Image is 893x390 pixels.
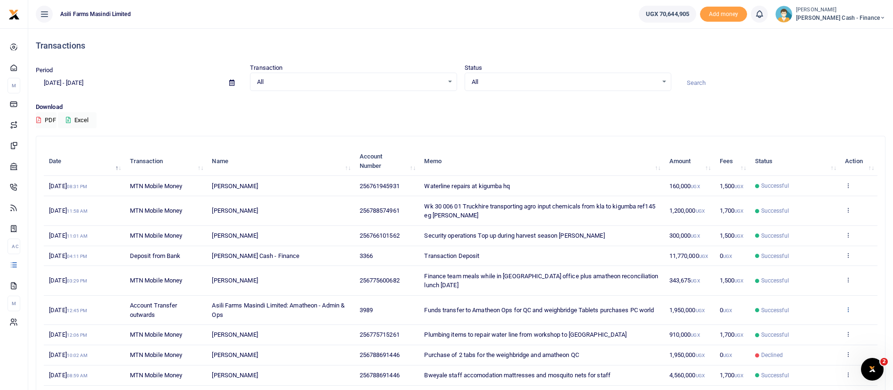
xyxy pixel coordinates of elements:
small: UGX [734,332,743,338]
span: 1,500 [720,183,744,190]
th: Account Number: activate to sort column ascending [354,147,419,176]
span: MTN Mobile Money [130,232,183,239]
span: [DATE] [49,232,88,239]
th: Name: activate to sort column ascending [207,147,354,176]
button: PDF [36,112,56,128]
small: UGX [734,278,743,283]
th: Date: activate to sort column descending [44,147,125,176]
input: select period [36,75,222,91]
span: Successful [761,252,789,260]
span: Asili Farms Masindi Limited: Amatheon - Admin & Ops [212,302,345,318]
small: UGX [691,332,700,338]
span: 1,950,000 [669,351,705,358]
small: 11:01 AM [67,233,88,239]
input: Search [679,75,885,91]
span: [DATE] [49,331,87,338]
span: Finance team meals while in [GEOGRAPHIC_DATA] office plus amatheon reconciliation lunch [DATE] [424,273,658,289]
span: Successful [761,371,789,380]
span: Plumbing items to repair water line from workshop to [GEOGRAPHIC_DATA] [424,331,627,338]
small: UGX [699,254,708,259]
small: UGX [691,278,700,283]
span: [PERSON_NAME] [212,232,257,239]
span: 4,560,000 [669,372,705,379]
span: Security operations Top up during harvest season [PERSON_NAME] [424,232,604,239]
span: Successful [761,276,789,285]
small: UGX [734,233,743,239]
small: UGX [691,184,700,189]
small: UGX [723,254,732,259]
span: MTN Mobile Money [130,277,183,284]
span: 256775715261 [360,331,400,338]
span: Successful [761,331,789,339]
span: Funds transfer to Amatheon Ops for QC and weighbridge Tablets purchases PC world [424,307,654,314]
span: Add money [700,7,747,22]
span: 1,700 [720,372,744,379]
span: 1,500 [720,232,744,239]
label: Transaction [250,63,282,73]
span: 256761945931 [360,183,400,190]
small: UGX [696,353,705,358]
h4: Transactions [36,41,885,51]
span: Account Transfer outwards [130,302,177,318]
p: Download [36,102,885,112]
li: M [8,78,20,93]
small: UGX [734,184,743,189]
span: 11,770,000 [669,252,708,259]
span: 160,000 [669,183,700,190]
span: [DATE] [49,207,88,214]
small: 10:02 AM [67,353,88,358]
li: Wallet ballance [635,6,700,23]
span: Asili Farms Masindi Limited [56,10,135,18]
small: UGX [696,308,705,313]
span: Deposit from Bank [130,252,181,259]
small: 08:59 AM [67,373,88,378]
th: Fees: activate to sort column ascending [714,147,749,176]
span: MTN Mobile Money [130,183,183,190]
iframe: Intercom live chat [861,358,884,381]
span: MTN Mobile Money [130,207,183,214]
th: Status: activate to sort column ascending [749,147,840,176]
span: Wk 30 006 01 Truckhire transporting agro input chemicals from kla to kigumba ref145 eg [PERSON_NAME] [424,203,655,219]
span: Successful [761,232,789,240]
span: Bweyale staff accomodation mattresses and mosquito nets for staff [424,372,611,379]
small: UGX [696,208,705,214]
th: Memo: activate to sort column ascending [419,147,664,176]
a: logo-small logo-large logo-large [8,10,20,17]
span: 1,500 [720,277,744,284]
span: 2 [880,358,888,365]
span: 300,000 [669,232,700,239]
li: Ac [8,239,20,254]
span: 3366 [360,252,373,259]
button: Excel [58,112,97,128]
small: UGX [696,373,705,378]
span: Successful [761,182,789,190]
span: Waterline repairs at kigumba hq [424,183,510,190]
small: [PERSON_NAME] [796,6,885,14]
a: Add money [700,10,747,17]
span: [PERSON_NAME] [212,277,257,284]
span: 256775600682 [360,277,400,284]
small: UGX [734,373,743,378]
span: 910,000 [669,331,700,338]
span: 343,675 [669,277,700,284]
th: Action: activate to sort column ascending [840,147,877,176]
span: 1,950,000 [669,307,705,314]
span: Transaction Deposit [424,252,479,259]
span: [DATE] [49,351,88,358]
span: [DATE] [49,307,87,314]
span: [PERSON_NAME] [212,183,257,190]
span: Successful [761,207,789,215]
img: profile-user [775,6,792,23]
span: 1,200,000 [669,207,705,214]
li: M [8,296,20,311]
span: 256766101562 [360,232,400,239]
span: Successful [761,306,789,315]
span: Declined [761,351,783,359]
small: 11:58 AM [67,208,88,214]
span: 0 [720,307,732,314]
span: 0 [720,252,732,259]
small: UGX [723,353,732,358]
small: 04:11 PM [67,254,88,259]
span: [DATE] [49,183,87,190]
small: 03:29 PM [67,278,88,283]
